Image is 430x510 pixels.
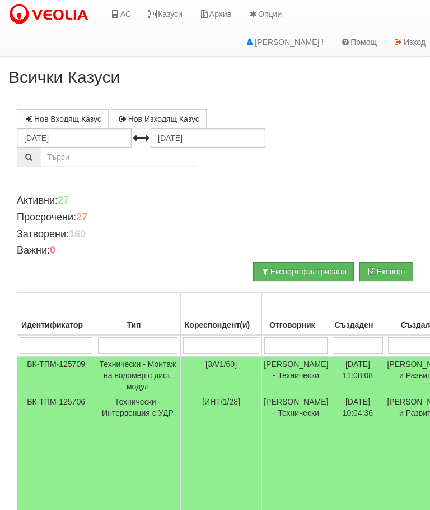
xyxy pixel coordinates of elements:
th: Отговорник: No sort applied, activate to apply an ascending sort [262,293,330,336]
h2: Всички Казуси [8,68,422,86]
h4: Активни: [17,195,413,206]
h4: Важни: [17,245,413,256]
b: 27 [76,212,87,223]
h4: Затворени: [17,229,413,240]
a: [PERSON_NAME] ! [236,28,332,56]
th: Кореспондент(и): No sort applied, activate to apply an ascending sort [180,293,261,336]
td: Технически - Монтаж на водомер с дист. модул [95,356,181,394]
div: Тип [97,317,179,333]
b: 27 [58,195,69,206]
button: Експорт [359,262,413,281]
td: [DATE] 11:08:08 [330,356,385,394]
span: [ИНТ/1/28] [202,397,240,406]
input: Търсене по Идентификатор, Бл/Вх/Ап, Тип, Описание, Моб. Номер, Имейл, Файл, Коментар, [40,148,197,167]
th: Идентификатор: No sort applied, activate to apply an ascending sort [17,293,95,336]
div: Създаден [332,317,383,333]
a: Помощ [332,28,385,56]
a: Нов Изходящ Казус [111,109,207,128]
th: Тип: No sort applied, activate to apply an ascending sort [95,293,181,336]
th: Създаден: No sort applied, activate to apply an ascending sort [330,293,385,336]
div: Кореспондент(и) [183,317,260,333]
b: 160 [69,228,86,240]
button: Експорт филтрирани [253,262,354,281]
span: [3А/1/60] [205,360,237,369]
td: ВК-ТПМ-125709 [17,356,95,394]
a: Нов Входящ Казус [17,109,109,128]
div: Отговорник [264,317,328,333]
td: [PERSON_NAME] - Технически [262,356,330,394]
img: VeoliaLogo.png [8,3,94,26]
b: 0 [50,245,55,256]
div: Идентификатор [19,317,93,333]
h4: Просрочени: [17,212,413,223]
